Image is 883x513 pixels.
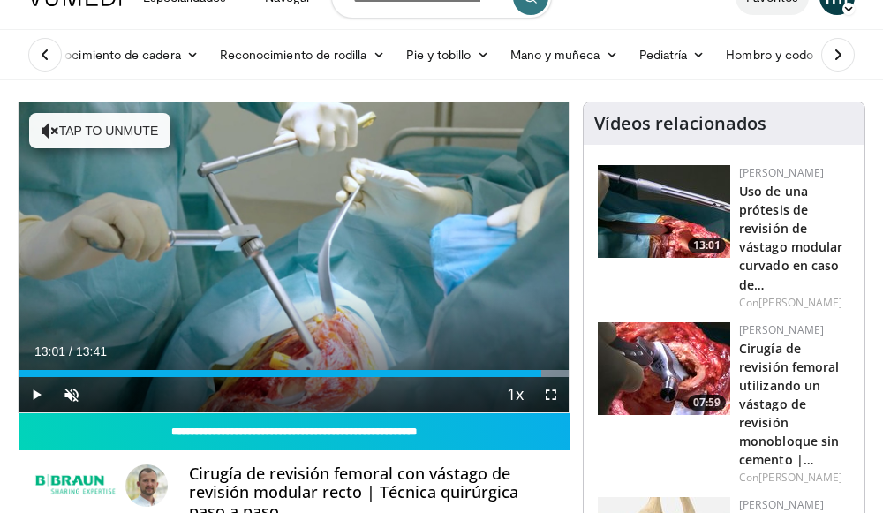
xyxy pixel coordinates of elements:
[209,37,396,72] a: Reconocimiento de rodilla
[18,37,209,72] a: Reconocimiento de cadera
[34,344,65,358] span: 13:01
[510,47,600,62] font: Mano y muñeca
[739,295,758,310] font: Con
[739,497,824,512] a: [PERSON_NAME]
[758,470,842,485] a: [PERSON_NAME]
[29,113,170,148] button: Tap to unmute
[69,344,72,358] span: /
[629,37,716,72] a: Pediatría
[639,47,688,62] font: Pediatría
[19,370,569,377] div: Progress Bar
[758,295,842,310] a: [PERSON_NAME]
[125,464,168,507] img: Avatar
[76,344,107,358] span: 13:41
[594,111,766,135] font: Vídeos relacionados
[498,377,533,412] button: Playback Rate
[598,322,730,415] img: 97950487-ad54-47b6-9334-a8a64355b513.150x105_q85_crop-smart_upscale.jpg
[598,322,730,415] a: 07:59
[406,47,472,62] font: Pie y tobillo
[598,165,730,258] img: 3f0fddff-fdec-4e4b-bfed-b21d85259955.150x105_q85_crop-smart_upscale.jpg
[54,377,89,412] button: Unmute
[19,377,54,412] button: Play
[739,470,758,485] font: Con
[739,165,824,180] a: [PERSON_NAME]
[739,322,824,337] a: [PERSON_NAME]
[32,464,118,507] img: B. Braun
[726,47,813,62] font: Hombro y codo
[598,165,730,258] a: 13:01
[533,377,569,412] button: Fullscreen
[220,47,367,62] font: Reconocimiento de rodilla
[693,238,721,253] font: 13:01
[693,395,721,410] font: 07:59
[715,37,841,72] a: Hombro y codo
[739,340,840,469] a: Cirugía de revisión femoral utilizando un vástago de revisión monobloque sin cemento |…
[739,183,843,293] a: Uso de una prótesis de revisión de vástago modular curvado en caso de…
[19,102,569,412] video-js: Video Player
[396,37,500,72] a: Pie y tobillo
[500,37,629,72] a: Mano y muñeca
[28,47,181,62] font: Reconocimiento de cadera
